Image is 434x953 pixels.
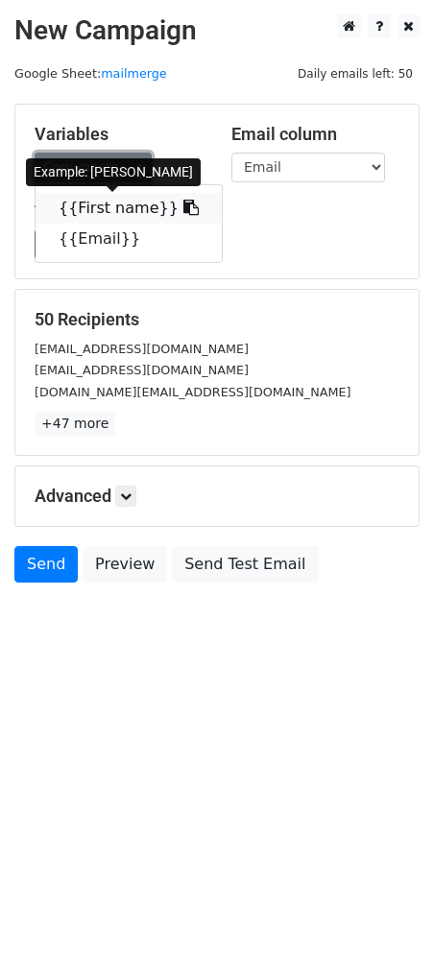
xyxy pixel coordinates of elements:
a: {{First name}} [36,193,222,224]
a: {{Email}} [36,224,222,254]
div: Example: [PERSON_NAME] [26,158,201,186]
h2: New Campaign [14,14,420,47]
a: Send [14,546,78,583]
a: Send Test Email [172,546,318,583]
a: Daily emails left: 50 [291,66,420,81]
a: +47 more [35,412,115,436]
small: [EMAIL_ADDRESS][DOMAIN_NAME] [35,363,249,377]
span: Daily emails left: 50 [291,63,420,84]
a: Preview [83,546,167,583]
a: mailmerge [101,66,167,81]
h5: Advanced [35,486,399,507]
small: [DOMAIN_NAME][EMAIL_ADDRESS][DOMAIN_NAME] [35,385,350,399]
h5: Email column [231,124,399,145]
h5: Variables [35,124,203,145]
iframe: Chat Widget [338,861,434,953]
h5: 50 Recipients [35,309,399,330]
small: [EMAIL_ADDRESS][DOMAIN_NAME] [35,342,249,356]
small: Google Sheet: [14,66,167,81]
